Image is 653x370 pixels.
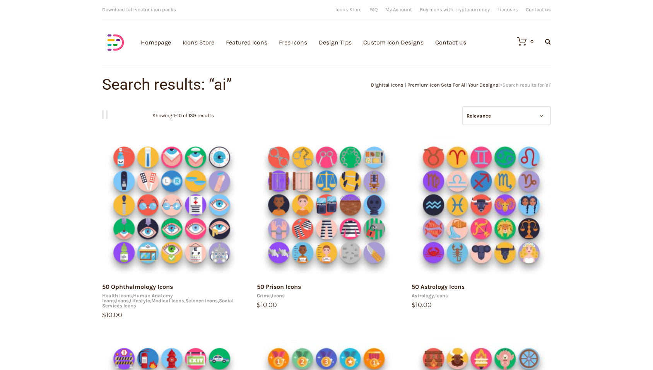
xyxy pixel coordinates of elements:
div: , [412,293,551,298]
a: Icons [116,298,129,304]
a: Icons Store [335,7,362,12]
div: > [326,82,551,87]
a: Social Services Icons [102,298,234,309]
a: Buy icons with cryptocurrency [420,7,490,12]
a: Lifestyle [130,298,150,304]
span: $ [412,301,415,309]
bdi: 10.00 [102,311,122,319]
a: Human Anatomy Icons [102,293,173,304]
a: FAQ [369,7,378,12]
a: Contact us [526,7,551,12]
bdi: 10.00 [412,301,432,309]
div: 0 [530,39,533,44]
a: Medical Icons [151,298,184,304]
div: , , , , , , [102,293,241,308]
a: My Account [385,7,412,12]
span: $ [102,311,106,319]
a: Licenses [497,7,518,12]
h1: Search results: “ai” [102,77,326,92]
span: $ [257,301,261,309]
a: 50 Prison Icons [257,283,301,290]
a: Icons [435,293,448,298]
a: Health Icons [102,293,132,298]
a: 50 Astrology Icons [412,283,465,290]
bdi: 10.00 [257,301,277,309]
a: Crime [257,293,271,298]
a: Science Icons [185,298,218,304]
span: Download full vector icon packs [102,7,176,12]
a: 0 [509,37,533,46]
a: Icons [272,293,285,298]
a: 50 Ophthalmology Icons [102,283,173,290]
a: Dighital Icons | Premium Icon Sets For All Your Designs! [371,82,500,88]
span: Search results for 'ai' [503,82,551,88]
a: Astrology [412,293,434,298]
p: Showing 1–10 of 139 results [152,106,214,125]
div: , [257,293,396,298]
